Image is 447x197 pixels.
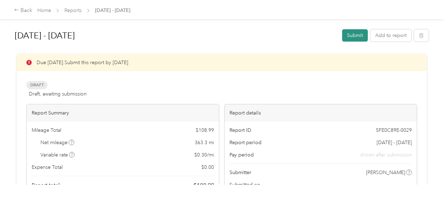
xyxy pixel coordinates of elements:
a: Reports [64,7,82,13]
div: Report Summary [27,104,219,122]
span: Mileage Total [32,127,61,134]
div: Report details [225,104,417,122]
span: shown after submission [360,151,412,159]
h1: Aug 16 - 31, 2025 [15,27,337,44]
iframe: Everlance-gr Chat Button Frame [408,158,447,197]
button: Submit [342,29,368,42]
button: Add to report [370,29,411,42]
span: Draft, awaiting submission [29,90,87,98]
span: $ 108.99 [194,181,214,190]
span: 5FE0C89E-0029 [376,127,412,134]
span: Pay period [229,151,254,159]
span: 363.3 mi [195,139,214,146]
span: Net mileage [40,139,75,146]
span: Report total [32,181,60,189]
span: [DATE] - [DATE] [95,7,130,14]
span: Draft [26,81,48,89]
span: Report period [229,139,262,146]
div: Due [DATE]. Submit this report by [DATE] [17,54,427,71]
a: Home [37,7,51,13]
span: Submitted on [229,181,260,189]
span: $ 0.30 / mi [194,151,214,159]
span: $ 108.99 [196,127,214,134]
span: Variable rate [40,151,75,159]
div: Back [14,6,32,15]
span: $ 0.00 [201,164,214,171]
span: Submitter [229,169,251,176]
span: Expense Total [32,164,63,171]
span: Report ID [229,127,251,134]
span: [PERSON_NAME] [366,169,405,176]
span: [DATE] - [DATE] [377,139,412,146]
